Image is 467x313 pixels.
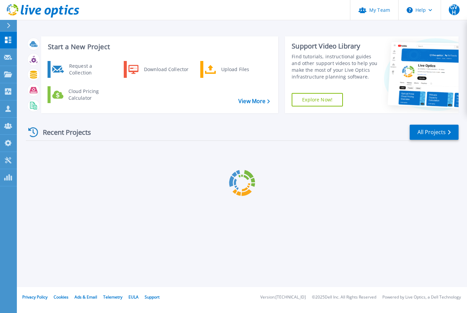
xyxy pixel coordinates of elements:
a: Explore Now! [292,93,343,106]
div: Find tutorials, instructional guides and other support videos to help you make the most of your L... [292,53,378,80]
a: View More [238,98,270,104]
li: Version: [TECHNICAL_ID] [260,295,306,300]
a: Cloud Pricing Calculator [48,86,117,103]
a: Download Collector [124,61,193,78]
a: Upload Files [200,61,269,78]
div: Support Video Library [292,42,378,51]
div: Upload Files [218,63,268,76]
h3: Start a New Project [48,43,269,51]
a: EULA [128,294,139,300]
div: Request a Collection [66,63,115,76]
a: Support [145,294,159,300]
a: Request a Collection [48,61,117,78]
a: All Projects [410,125,459,140]
div: Cloud Pricing Calculator [65,88,115,101]
li: Powered by Live Optics, a Dell Technology [382,295,461,300]
a: Privacy Policy [22,294,48,300]
div: Download Collector [141,63,192,76]
li: © 2025 Dell Inc. All Rights Reserved [312,295,376,300]
div: Recent Projects [26,124,100,140]
span: GVH [449,4,460,15]
a: Telemetry [103,294,122,300]
a: Ads & Email [75,294,97,300]
a: Cookies [54,294,68,300]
